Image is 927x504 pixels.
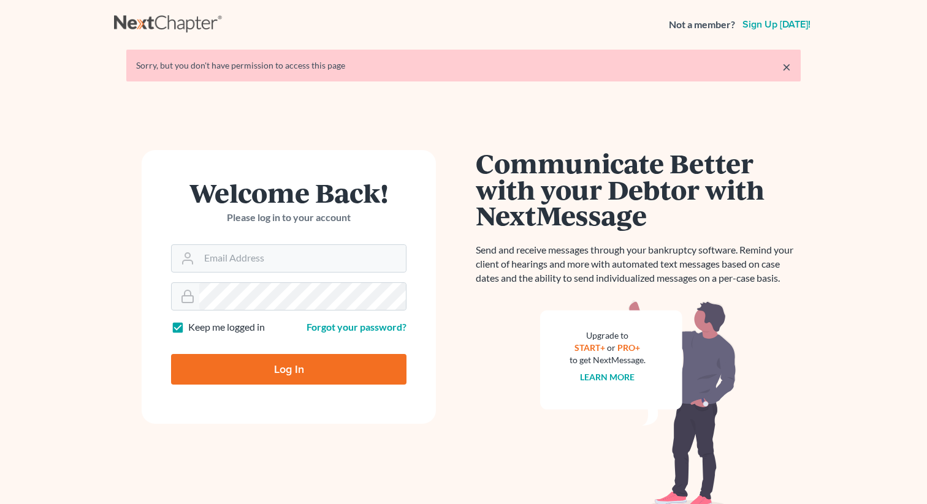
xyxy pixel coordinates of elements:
h1: Welcome Back! [171,179,406,206]
p: Please log in to your account [171,211,406,225]
a: START+ [575,342,606,353]
a: Forgot your password? [307,321,406,333]
a: Sign up [DATE]! [740,20,813,29]
a: × [782,59,791,74]
input: Email Address [199,245,406,272]
div: to get NextMessage. [570,354,646,366]
h1: Communicate Better with your Debtor with NextMessage [476,150,801,228]
span: or [608,342,616,353]
div: Upgrade to [570,329,646,342]
a: PRO+ [618,342,641,353]
input: Log In [171,354,406,385]
a: Learn more [581,372,635,382]
div: Sorry, but you don't have permission to access this page [136,59,791,72]
strong: Not a member? [669,18,735,32]
p: Send and receive messages through your bankruptcy software. Remind your client of hearings and mo... [476,243,801,285]
label: Keep me logged in [188,320,265,334]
